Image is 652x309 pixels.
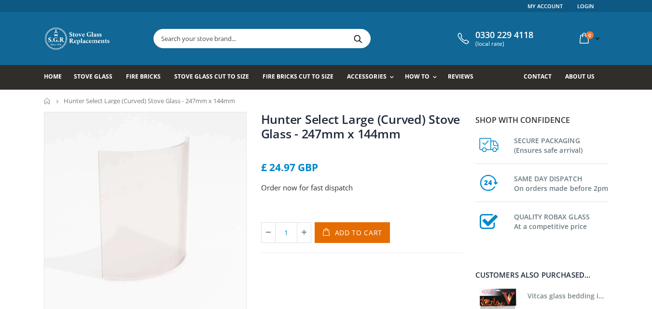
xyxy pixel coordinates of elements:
[455,30,533,47] a: 0330 229 4118 (local rate)
[475,40,533,47] span: (local rate)
[261,161,318,174] span: £ 24.97 GBP
[347,65,398,90] a: Accessories
[514,172,609,193] h3: SAME DAY DISPATCH On orders made before 2pm
[74,72,112,81] span: Stove Glass
[261,182,464,193] p: Order now for fast dispatch
[64,96,235,105] span: Hunter Select Large (Curved) Stove Glass - 247mm x 144mm
[335,228,383,237] span: Add to Cart
[565,65,602,90] a: About us
[347,72,386,81] span: Accessories
[154,29,478,48] input: Search your stove brand...
[126,72,161,81] span: Fire Bricks
[174,72,249,81] span: Stove Glass Cut To Size
[524,65,559,90] a: Contact
[261,111,460,142] a: Hunter Select Large (Curved) Stove Glass - 247mm x 144mm
[576,29,602,48] a: 0
[514,134,609,155] h3: SECURE PACKAGING (Ensures safe arrival)
[565,72,595,81] span: About us
[347,29,369,48] button: Search
[475,271,609,279] div: Customers also purchased...
[74,65,120,90] a: Stove Glass
[475,30,533,40] span: 0330 229 4118
[44,27,111,51] img: Stove Glass Replacement
[263,72,333,81] span: Fire Bricks Cut To Size
[405,65,442,90] a: How To
[475,114,609,126] p: Shop with confidence
[514,210,609,231] h3: QUALITY ROBAX GLASS At a competitive price
[44,72,62,81] span: Home
[174,65,256,90] a: Stove Glass Cut To Size
[405,72,430,81] span: How To
[524,72,552,81] span: Contact
[315,222,390,243] button: Add to Cart
[448,65,481,90] a: Reviews
[448,72,473,81] span: Reviews
[263,65,341,90] a: Fire Bricks Cut To Size
[44,65,69,90] a: Home
[44,98,51,104] a: Home
[126,65,168,90] a: Fire Bricks
[586,31,594,39] span: 0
